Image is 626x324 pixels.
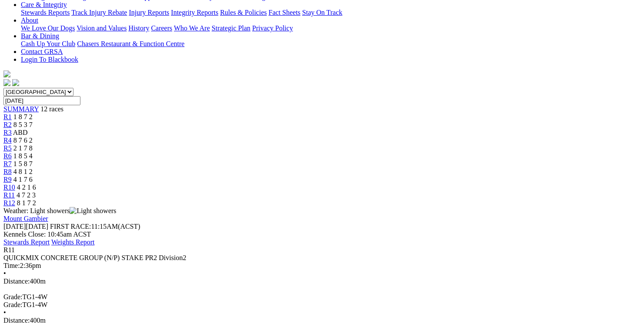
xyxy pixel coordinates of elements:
[13,144,33,152] span: 2 1 7 8
[13,129,28,136] span: ABD
[3,293,23,301] span: Grade:
[3,277,30,285] span: Distance:
[174,24,210,32] a: Who We Are
[3,160,12,167] a: R7
[252,24,293,32] a: Privacy Policy
[3,293,623,301] div: TG1-4W
[3,270,6,277] span: •
[13,137,33,144] span: 8 7 6 2
[13,121,33,128] span: 8 5 3 7
[21,24,75,32] a: We Love Our Dogs
[3,223,26,230] span: [DATE]
[3,317,30,324] span: Distance:
[3,262,623,270] div: 2:36pm
[3,79,10,86] img: facebook.svg
[3,137,12,144] a: R4
[50,223,91,230] span: FIRST RACE:
[17,184,36,191] span: 4 2 1 6
[151,24,172,32] a: Careers
[21,48,63,55] a: Contact GRSA
[3,168,12,175] a: R8
[128,24,149,32] a: History
[3,254,623,262] div: QUICKMIX CONCRETE GROUP (N/P) STAKE PR2 Division2
[71,9,127,16] a: Track Injury Rebate
[21,9,70,16] a: Stewards Reports
[3,96,80,105] input: Select date
[50,223,140,230] span: 11:15AM(ACST)
[3,184,15,191] a: R10
[21,40,623,48] div: Bar & Dining
[12,79,19,86] img: twitter.svg
[3,207,117,214] span: Weather: Light showers
[13,168,33,175] span: 4 8 1 2
[13,160,33,167] span: 1 5 8 7
[129,9,169,16] a: Injury Reports
[51,238,95,246] a: Weights Report
[13,152,33,160] span: 1 8 5 4
[21,9,623,17] div: Care & Integrity
[21,40,75,47] a: Cash Up Your Club
[21,56,78,63] a: Login To Blackbook
[21,32,59,40] a: Bar & Dining
[17,191,36,199] span: 4 7 2 3
[3,262,20,269] span: Time:
[3,70,10,77] img: logo-grsa-white.png
[21,17,38,24] a: About
[3,152,12,160] a: R6
[171,9,218,16] a: Integrity Reports
[3,199,15,207] a: R12
[21,24,623,32] div: About
[3,215,48,222] a: Mount Gambier
[77,24,127,32] a: Vision and Values
[3,105,39,113] a: SUMMARY
[3,301,23,308] span: Grade:
[3,176,12,183] a: R9
[17,199,36,207] span: 8 1 7 2
[13,113,33,120] span: 1 8 7 2
[3,113,12,120] a: R1
[21,1,67,8] a: Care & Integrity
[3,238,50,246] a: Stewards Report
[3,121,12,128] a: R2
[302,9,342,16] a: Stay On Track
[3,191,15,199] a: R11
[3,277,623,285] div: 400m
[3,246,15,254] span: R11
[13,176,33,183] span: 4 1 7 6
[3,129,12,136] a: R3
[40,105,63,113] span: 12 races
[220,9,267,16] a: Rules & Policies
[269,9,300,16] a: Fact Sheets
[212,24,250,32] a: Strategic Plan
[77,40,184,47] a: Chasers Restaurant & Function Centre
[3,144,12,152] a: R5
[3,309,6,316] span: •
[70,207,116,215] img: Light showers
[3,223,48,230] span: [DATE]
[3,301,623,309] div: TG1-4W
[3,230,623,238] div: Kennels Close: 10:45am ACST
